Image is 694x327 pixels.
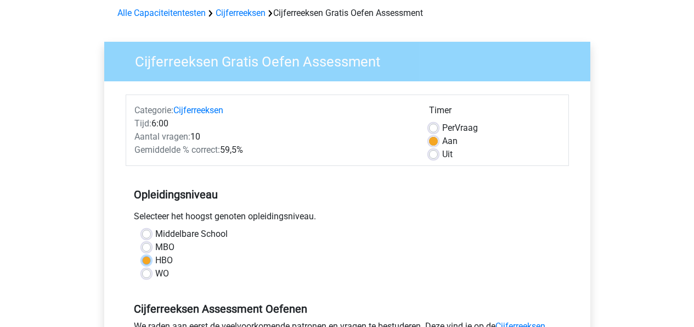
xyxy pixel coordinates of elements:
label: Vraag [442,121,478,135]
div: Timer [429,104,560,121]
a: Cijferreeksen [216,8,266,18]
div: 10 [126,130,421,143]
label: Middelbare School [155,228,228,241]
h3: Cijferreeksen Gratis Oefen Assessment [122,49,582,70]
label: HBO [155,254,173,267]
h5: Cijferreeksen Assessment Oefenen [134,302,561,315]
h5: Opleidingsniveau [134,184,561,206]
span: Gemiddelde % correct: [134,145,220,155]
div: 59,5% [126,143,421,157]
a: Alle Capaciteitentesten [117,8,206,18]
span: Aantal vragen: [134,131,190,142]
span: Per [442,123,455,133]
span: Categorie: [134,105,173,115]
span: Tijd: [134,118,151,129]
label: WO [155,267,169,280]
div: Selecteer het hoogst genoten opleidingsniveau. [126,210,569,228]
a: Cijferreeksen [173,105,223,115]
label: MBO [155,241,174,254]
div: 6:00 [126,117,421,130]
label: Uit [442,148,453,161]
label: Aan [442,135,458,148]
div: Cijferreeksen Gratis Oefen Assessment [113,7,582,20]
